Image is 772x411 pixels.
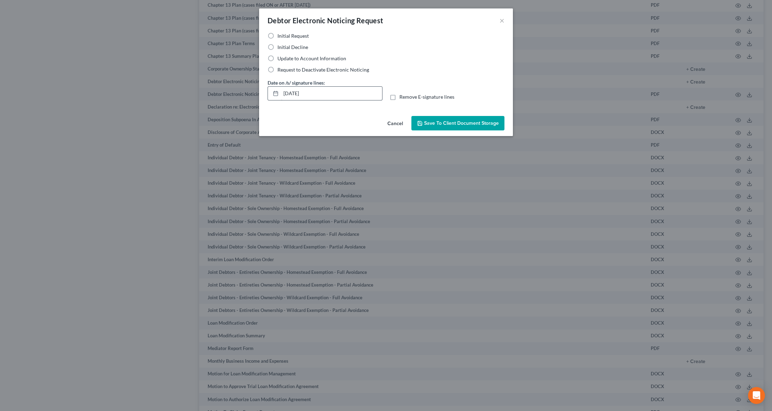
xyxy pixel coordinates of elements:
button: Cancel [382,117,409,131]
div: Debtor Electronic Noticing Request [268,16,384,25]
input: MM/DD/YYYY [281,87,382,100]
span: Update to Account Information [277,55,346,61]
button: Save to Client Document Storage [411,116,504,131]
div: Open Intercom Messenger [748,387,765,404]
span: Remove E-signature lines [399,94,454,100]
span: Request to Deactivate Electronic Noticing [277,67,369,73]
span: Initial Request [277,33,309,39]
span: Initial Decline [277,44,308,50]
button: × [500,16,504,25]
label: Date on /s/ signature lines: [268,79,325,86]
span: Save to Client Document Storage [424,120,499,126]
